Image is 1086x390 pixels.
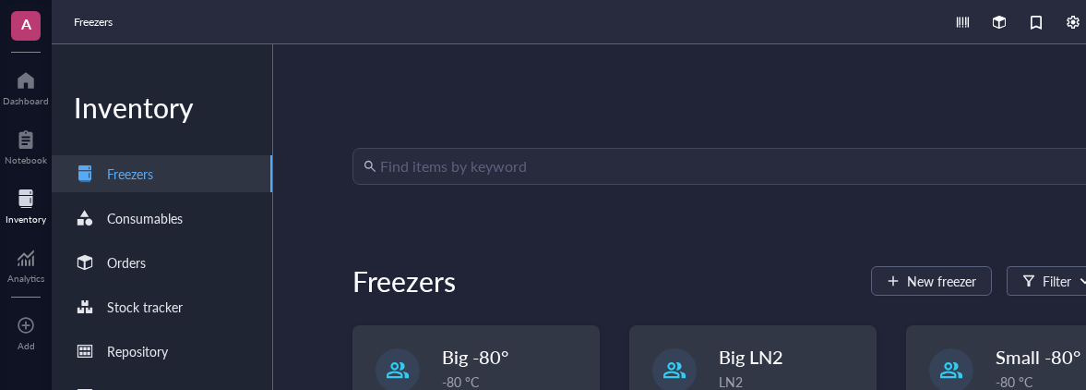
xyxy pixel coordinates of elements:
[21,12,31,35] span: A
[107,164,153,184] div: Freezers
[907,274,976,288] span: New freezer
[52,89,272,126] div: Inventory
[107,297,183,317] div: Stock tracker
[6,213,46,225] div: Inventory
[5,154,47,165] div: Notebook
[52,200,272,237] a: Consumables
[107,252,146,273] div: Orders
[74,13,116,31] a: Freezers
[52,155,272,192] a: Freezers
[3,95,49,106] div: Dashboard
[996,344,1080,370] span: Small -80°
[52,288,272,325] a: Stock tracker
[52,333,272,370] a: Repository
[18,340,35,351] div: Add
[6,184,46,225] a: Inventory
[871,266,992,296] button: New freezer
[7,273,44,284] div: Analytics
[1043,271,1071,291] div: Filter
[5,125,47,165] a: Notebook
[442,344,508,370] span: Big -80°
[3,66,49,106] a: Dashboard
[719,344,783,370] span: Big LN2
[352,262,456,299] div: Freezers
[7,243,44,284] a: Analytics
[107,341,168,361] div: Repository
[52,244,272,281] a: Orders
[107,208,183,228] div: Consumables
